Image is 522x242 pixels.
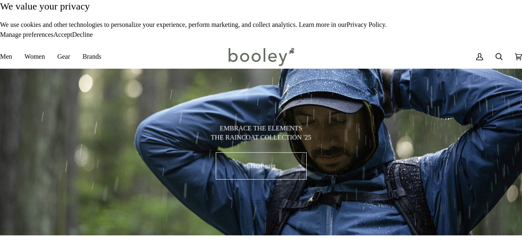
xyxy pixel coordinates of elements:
[18,45,51,69] a: Women
[8,124,514,132] p: EMBRACE THE ELEMENTS
[51,45,76,69] a: Gear
[83,52,101,62] span: Brands
[57,52,70,62] span: Gear
[76,45,107,69] a: Brands
[8,132,514,142] p: THE RAINCOAT COLLECTION '25
[216,152,307,180] a: SHOP rain
[72,30,93,40] button: Decline
[24,52,45,62] span: Women
[225,45,297,69] img: Booley
[53,30,72,40] button: Accept
[347,21,387,28] a: Privacy Policy.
